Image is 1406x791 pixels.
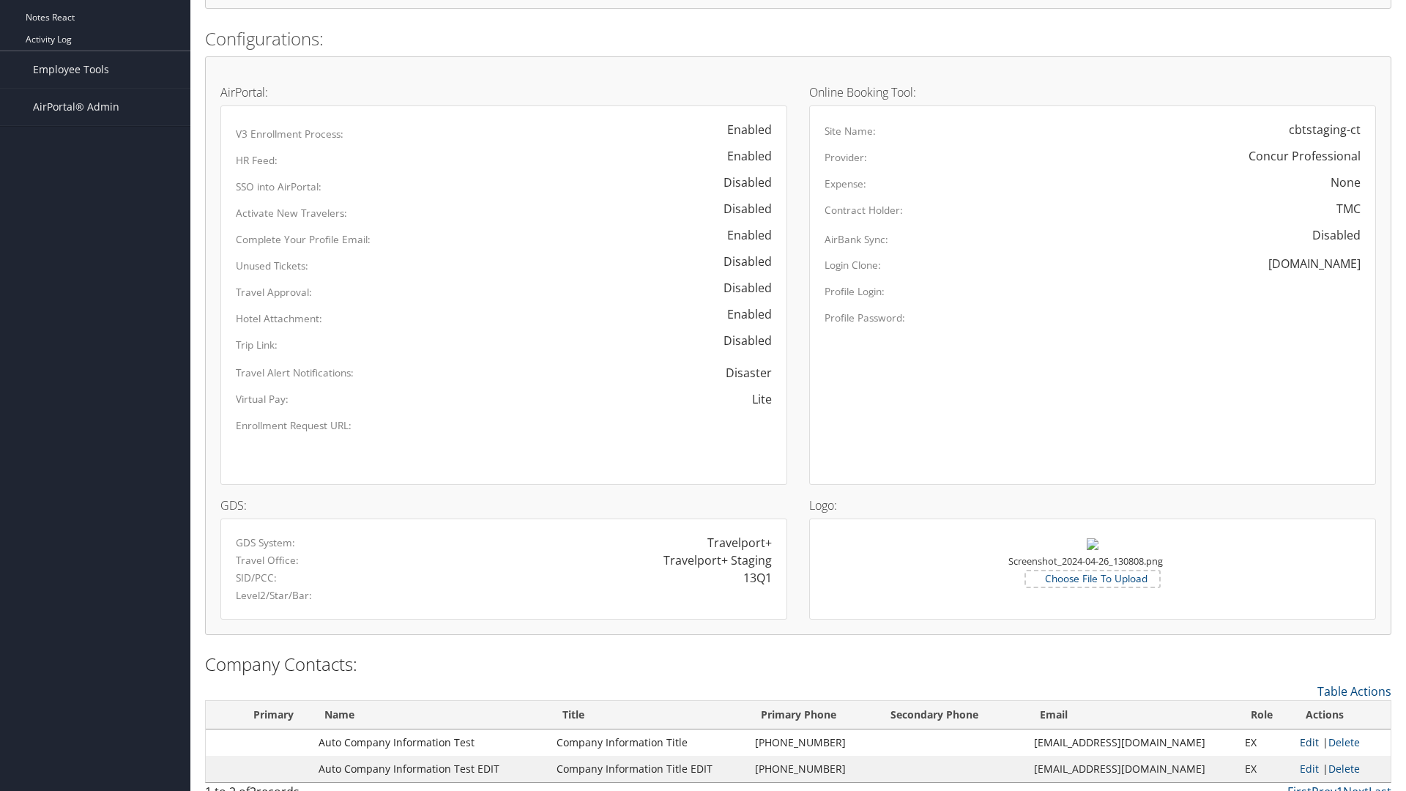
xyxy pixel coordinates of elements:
a: Table Actions [1317,683,1391,699]
label: Complete Your Profile Email: [236,232,371,247]
h4: Online Booking Tool: [809,86,1376,98]
div: Enabled [713,147,772,165]
td: [EMAIL_ADDRESS][DOMAIN_NAME] [1027,756,1238,782]
h2: Configurations: [205,26,1391,51]
div: Disabled [709,174,772,191]
div: Travelport+ [707,534,772,552]
span: Employee Tools [33,51,109,88]
h4: AirPortal: [220,86,787,98]
span: AirPortal® Admin [33,89,119,125]
label: Profile Password: [825,311,905,325]
a: Edit [1300,762,1319,776]
div: Disabled [709,332,772,349]
th: Secondary Phone [877,701,1027,729]
label: Unused Tickets: [236,259,308,273]
label: V3 Enrollment Process: [236,127,343,141]
th: Role [1238,701,1292,729]
a: Delete [1328,735,1360,749]
label: Provider: [825,150,867,165]
label: Enrollment Request URL: [236,418,351,433]
h4: Logo: [809,500,1376,511]
td: EX [1238,756,1292,782]
div: Disabled [709,200,772,218]
a: Edit [1300,735,1319,749]
div: Enabled [713,226,772,244]
td: Auto Company Information Test EDIT [311,756,549,782]
label: Travel Alert Notifications: [236,365,354,380]
label: Expense: [825,177,866,191]
td: Auto Company Information Test [311,729,549,756]
h2: Company Contacts: [205,652,1391,677]
label: Hotel Attachment: [236,311,322,326]
h4: GDS: [220,500,787,511]
label: Choose File To Upload [1026,571,1159,586]
td: | [1292,729,1391,756]
label: Travel Approval: [236,285,312,300]
div: TMC [1336,200,1361,218]
td: EX [1238,729,1292,756]
label: SSO into AirPortal: [236,179,321,194]
div: Lite [752,390,772,408]
a: Delete [1328,762,1360,776]
th: Title [549,701,748,729]
div: Disabled [709,279,772,297]
span: Disaster [711,357,772,388]
td: [PHONE_NUMBER] [748,756,877,782]
small: Screenshot_2024-04-26_130808.png [1008,554,1163,582]
div: cbtstaging-ct [1289,121,1361,138]
div: Travelport+ Staging [663,552,772,569]
label: Travel Office: [236,553,299,568]
div: Disabled [1298,226,1361,244]
td: [EMAIL_ADDRESS][DOMAIN_NAME] [1027,729,1238,756]
label: AirBank Sync: [825,232,888,247]
td: Company Information Title EDIT [549,756,748,782]
div: [DOMAIN_NAME] [1268,255,1361,272]
label: Contract Holder: [825,203,903,218]
label: Site Name: [825,124,876,138]
div: Concur Professional [1249,147,1361,165]
th: Primary [236,701,311,729]
label: HR Feed: [236,153,278,168]
label: Login Clone: [825,258,881,272]
td: Company Information Title [549,729,748,756]
div: None [1331,174,1361,191]
label: Profile Login: [825,284,885,299]
div: 13Q1 [743,569,772,587]
th: Email [1027,701,1238,729]
img: Screenshot_2024-04-26_130808.png [1087,538,1098,550]
td: | [1292,756,1391,782]
div: Disabled [709,253,772,270]
th: Primary Phone [748,701,877,729]
label: Virtual Pay: [236,392,289,406]
label: SID/PCC: [236,571,277,585]
label: Activate New Travelers: [236,206,347,220]
label: Trip Link: [236,338,278,352]
th: Actions [1292,701,1391,729]
div: Enabled [713,121,772,138]
th: Name [311,701,549,729]
label: Level2/Star/Bar: [236,588,312,603]
div: Enabled [713,305,772,323]
td: [PHONE_NUMBER] [748,729,877,756]
label: GDS System: [236,535,295,550]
